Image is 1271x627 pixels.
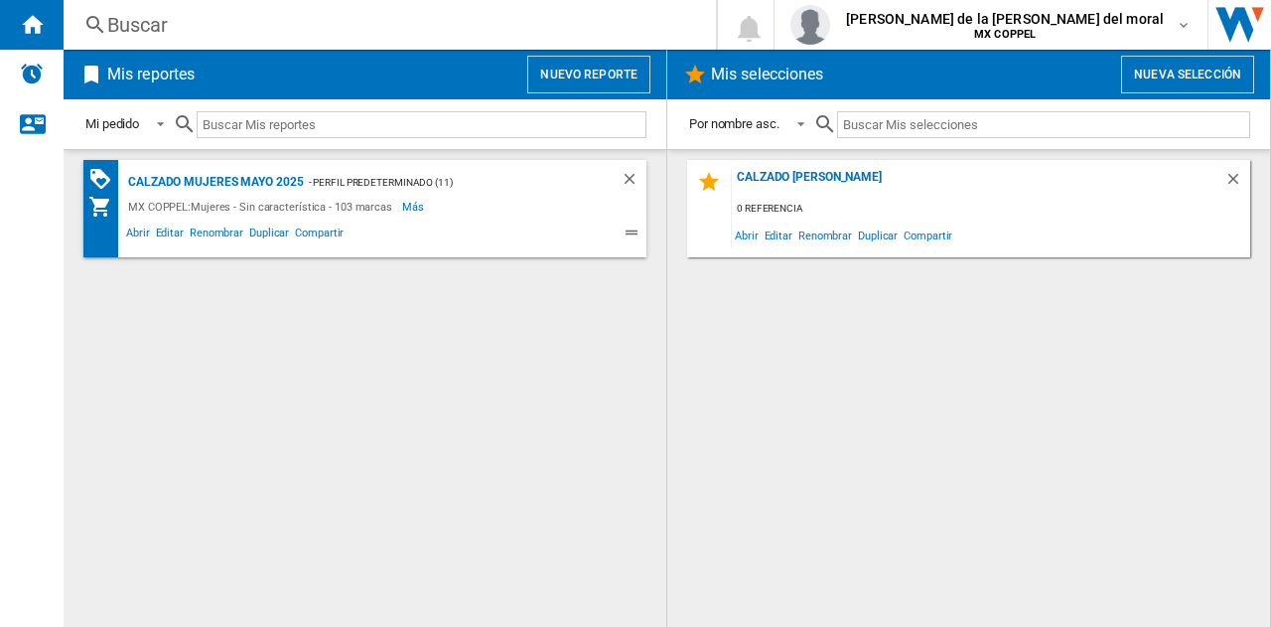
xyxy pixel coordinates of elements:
[1121,56,1254,93] button: Nueva selección
[732,170,1224,197] div: Calzado [PERSON_NAME]
[974,28,1036,41] b: MX COPPEL
[527,56,650,93] button: Nuevo reporte
[123,224,153,247] span: Abrir
[88,167,123,192] div: Matriz de PROMOCIONES
[304,170,581,195] div: - Perfil predeterminado (11)
[246,224,292,247] span: Duplicar
[107,11,664,39] div: Buscar
[732,222,762,248] span: Abrir
[153,224,187,247] span: Editar
[103,56,199,93] h2: Mis reportes
[20,62,44,85] img: alerts-logo.svg
[855,222,901,248] span: Duplicar
[197,111,646,138] input: Buscar Mis reportes
[732,197,1250,222] div: 0 referencia
[790,5,830,45] img: profile.jpg
[123,170,304,195] div: Calzado Mujeres mayo 2025
[402,195,427,219] span: Más
[88,195,123,219] div: Mi colección
[762,222,795,248] span: Editar
[85,116,139,131] div: Mi pedido
[292,224,347,247] span: Compartir
[123,195,402,219] div: MX COPPEL:Mujeres - Sin característica - 103 marcas
[707,56,828,93] h2: Mis selecciones
[846,9,1164,29] span: [PERSON_NAME] de la [PERSON_NAME] del moral
[1224,170,1250,197] div: Borrar
[795,222,855,248] span: Renombrar
[187,224,246,247] span: Renombrar
[901,222,955,248] span: Compartir
[837,111,1250,138] input: Buscar Mis selecciones
[689,116,779,131] div: Por nombre asc.
[621,170,646,195] div: Borrar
